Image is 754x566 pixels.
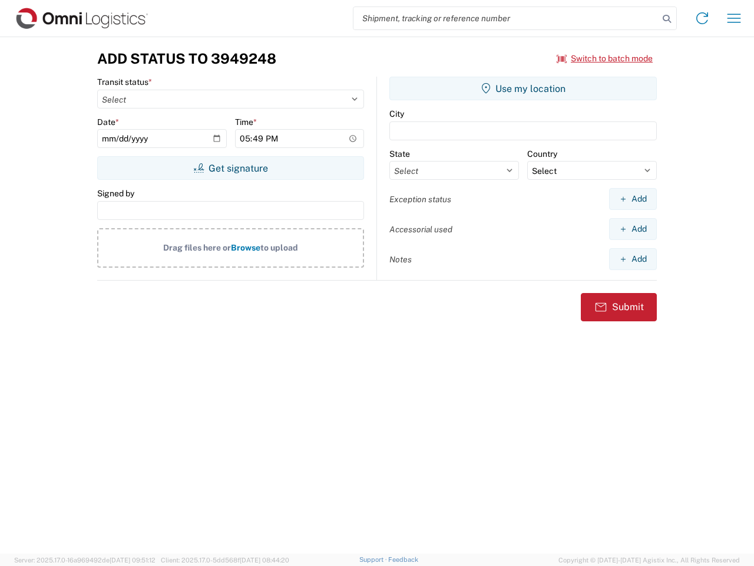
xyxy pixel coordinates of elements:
[388,556,418,563] a: Feedback
[110,557,156,564] span: [DATE] 09:51:12
[581,293,657,321] button: Submit
[389,108,404,119] label: City
[527,149,557,159] label: Country
[389,149,410,159] label: State
[353,7,659,29] input: Shipment, tracking or reference number
[97,188,134,199] label: Signed by
[235,117,257,127] label: Time
[163,243,231,252] span: Drag files here or
[609,188,657,210] button: Add
[240,557,289,564] span: [DATE] 08:44:20
[97,117,119,127] label: Date
[14,557,156,564] span: Server: 2025.17.0-16a969492de
[260,243,298,252] span: to upload
[161,557,289,564] span: Client: 2025.17.0-5dd568f
[557,49,653,68] button: Switch to batch mode
[389,254,412,265] label: Notes
[359,556,389,563] a: Support
[389,224,452,235] label: Accessorial used
[97,156,364,180] button: Get signature
[97,50,276,67] h3: Add Status to 3949248
[389,77,657,100] button: Use my location
[558,555,740,565] span: Copyright © [DATE]-[DATE] Agistix Inc., All Rights Reserved
[97,77,152,87] label: Transit status
[231,243,260,252] span: Browse
[609,248,657,270] button: Add
[609,218,657,240] button: Add
[389,194,451,205] label: Exception status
